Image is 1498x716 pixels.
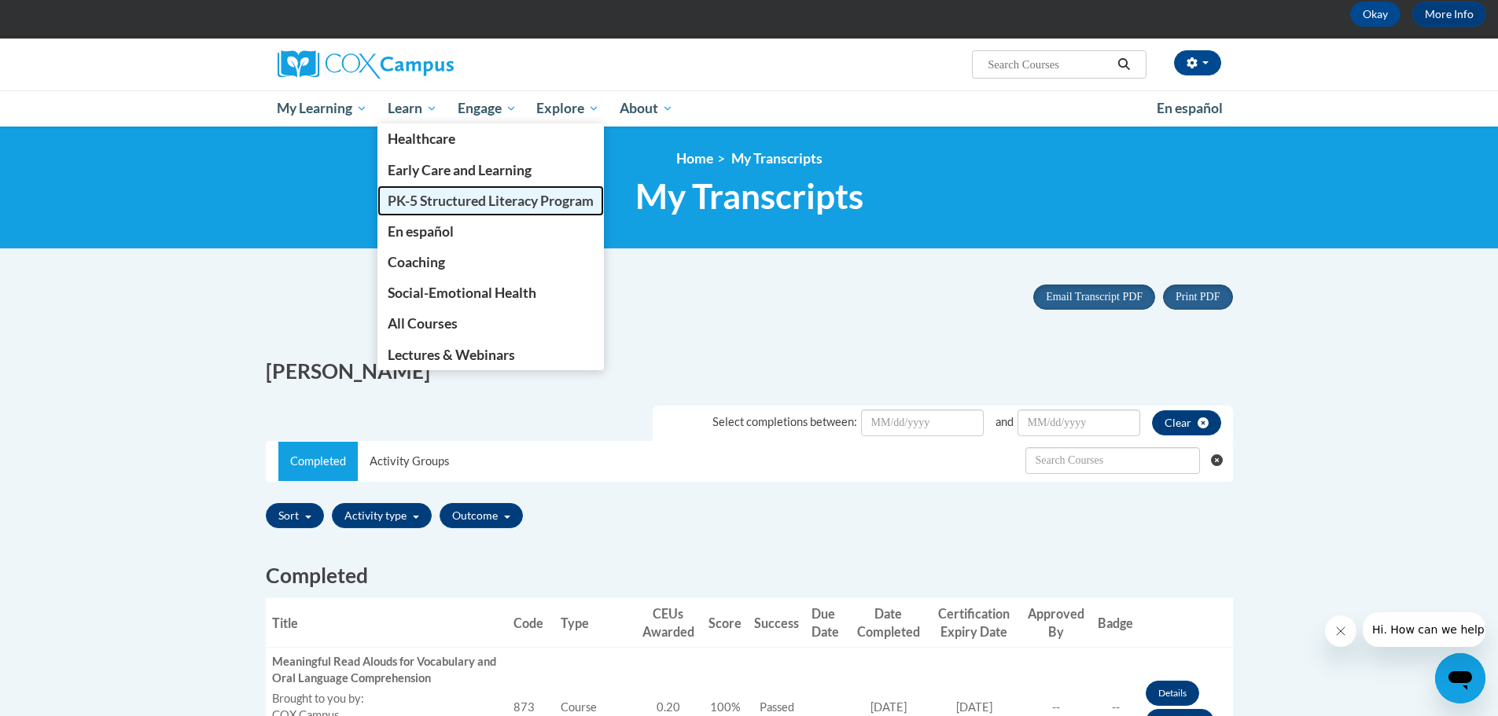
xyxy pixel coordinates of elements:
span: and [996,415,1014,428]
span: All Courses [388,315,458,332]
input: Search Courses [986,55,1112,74]
input: Search Withdrawn Transcripts [1025,447,1200,474]
button: Activity type [332,503,432,528]
label: Brought to you by: [272,691,501,707]
span: PK-5 Structured Literacy Program [388,193,594,209]
span: My Learning [277,99,367,118]
th: Certification Expiry Date [928,598,1021,648]
th: Approved By [1021,598,1092,648]
a: Home [676,150,713,167]
th: Actions [1139,598,1232,648]
span: En español [1157,100,1223,116]
div: Main menu [254,90,1245,127]
th: Success [748,598,805,648]
span: About [620,99,673,118]
a: Early Care and Learning [377,155,604,185]
a: Completed [278,442,358,481]
a: Explore [526,90,609,127]
a: PK-5 Structured Literacy Program [377,185,604,216]
span: Email Transcript PDF [1046,291,1143,303]
a: More Info [1412,2,1486,27]
span: Select completions between: [712,415,857,428]
span: 100% [710,700,741,714]
a: Healthcare [377,123,604,154]
span: [DATE] [956,700,992,714]
a: Details button [1146,681,1199,706]
a: Lectures & Webinars [377,340,604,370]
th: Date Completed [848,598,928,648]
img: Cox Campus [278,50,454,79]
span: Social-Emotional Health [388,285,536,301]
a: All Courses [377,308,604,339]
span: [DATE] [870,700,907,714]
a: Coaching [377,247,604,277]
button: clear [1152,410,1221,435]
h2: [PERSON_NAME] [266,357,738,386]
button: Print PDF [1163,285,1232,310]
iframe: Button to launch messaging window [1435,653,1485,703]
th: Title [266,598,507,648]
span: Healthcare [388,130,455,147]
input: Date Input [861,409,984,436]
div: 0.20 [640,699,696,716]
button: Search [1112,55,1135,74]
th: Type [554,598,634,648]
button: Email Transcript PDF [1033,285,1155,310]
th: Due Date [805,598,848,648]
a: My Learning [267,90,378,127]
a: Engage [447,90,527,127]
span: Engage [458,99,517,118]
iframe: Close message [1325,615,1356,647]
h2: Completed [266,561,1233,590]
button: Account Settings [1174,50,1221,75]
a: Cox Campus [278,50,576,79]
a: Activity Groups [358,442,461,481]
button: Sort [266,503,324,528]
span: Explore [536,99,599,118]
input: Date Input [1018,409,1140,436]
span: My Transcripts [635,175,863,217]
span: Learn [388,99,437,118]
span: En español [388,223,454,240]
th: CEUs Awarded [634,598,702,648]
button: Clear searching [1211,442,1232,479]
a: En español [1147,92,1233,125]
th: Code [507,598,554,648]
div: Meaningful Read Alouds for Vocabulary and Oral Language Comprehension [272,654,501,687]
a: About [609,90,683,127]
th: Badge [1091,598,1139,648]
span: Hi. How can we help? [9,11,127,24]
a: Learn [377,90,447,127]
iframe: Message from company [1363,612,1485,647]
span: Print PDF [1176,291,1220,303]
button: Okay [1350,2,1400,27]
a: En español [377,216,604,247]
span: Early Care and Learning [388,162,532,178]
span: Coaching [388,254,445,270]
span: Lectures & Webinars [388,347,515,363]
span: My Transcripts [731,150,823,167]
a: Social-Emotional Health [377,277,604,308]
th: Score [702,598,748,648]
button: Outcome [440,503,523,528]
